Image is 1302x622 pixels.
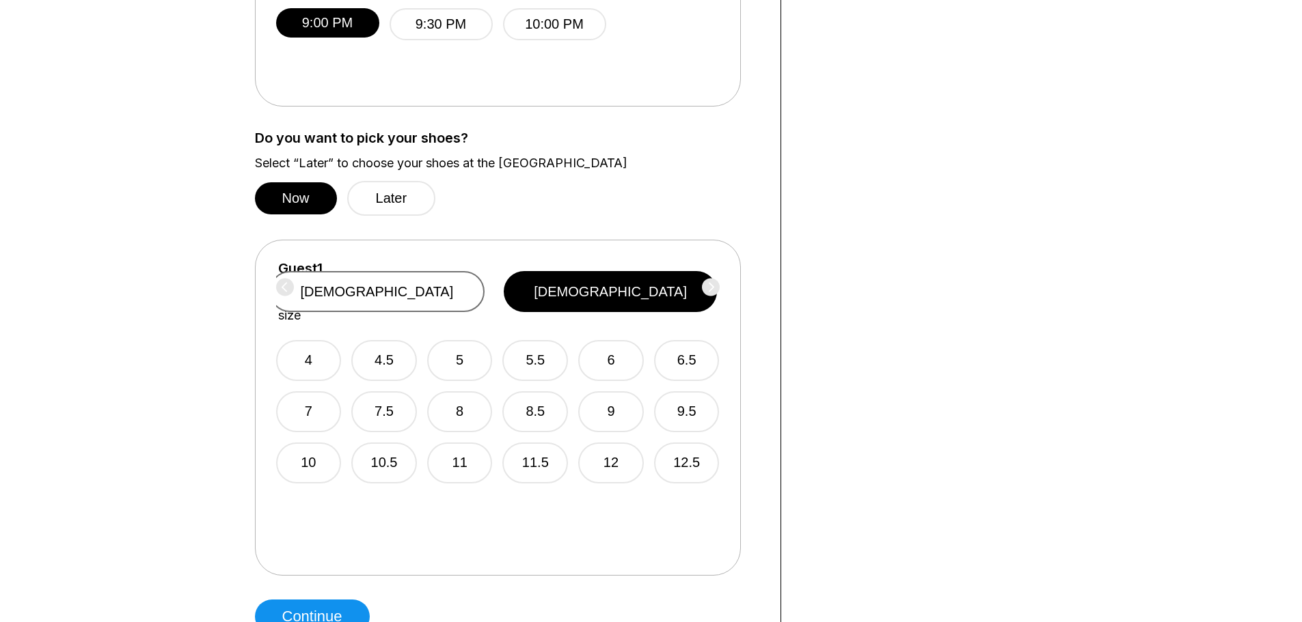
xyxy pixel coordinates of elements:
button: 12.5 [654,442,720,483]
label: Guest 1 [278,261,323,276]
button: 9:00 PM [276,8,379,38]
button: 12 [578,442,644,483]
button: 5 [427,340,493,381]
button: 10.5 [351,442,417,483]
button: 9 [578,391,644,432]
button: 7 [276,391,342,432]
button: 8.5 [502,391,568,432]
button: 11.5 [502,442,568,483]
button: 11 [427,442,493,483]
button: 10 [276,442,342,483]
button: [DEMOGRAPHIC_DATA] [269,271,485,312]
button: Now [255,182,337,214]
button: 7.5 [351,391,417,432]
button: 6 [578,340,644,381]
button: 4 [276,340,342,381]
button: 5.5 [502,340,568,381]
label: Select “Later” to choose your shoes at the [GEOGRAPHIC_DATA] [255,156,760,171]
button: 6.5 [654,340,720,381]
label: Do you want to pick your shoes? [255,130,760,145]
button: 10:00 PM [503,8,606,40]
button: 8 [427,391,493,432]
button: Later [347,181,436,216]
button: 9:30 PM [390,8,493,40]
button: [DEMOGRAPHIC_DATA] [504,271,717,312]
button: 9.5 [654,391,720,432]
button: 4.5 [351,340,417,381]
